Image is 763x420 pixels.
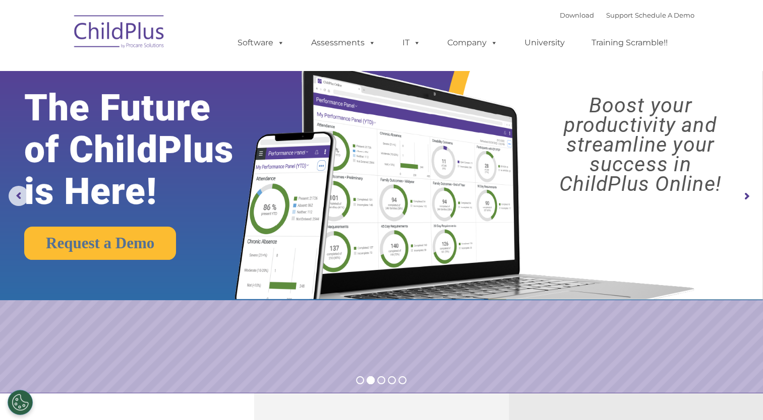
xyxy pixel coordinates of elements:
font: | [560,11,694,19]
a: Schedule A Demo [635,11,694,19]
a: Company [437,33,508,53]
a: Download [560,11,594,19]
img: ChildPlus by Procare Solutions [69,8,170,58]
a: Assessments [301,33,386,53]
a: University [514,33,575,53]
a: Training Scramble!! [581,33,678,53]
a: IT [392,33,431,53]
a: Request a Demo [24,227,176,260]
a: Software [227,33,295,53]
span: Phone number [140,108,183,115]
rs-layer: Boost your productivity and streamline your success in ChildPlus Online! [527,96,753,194]
span: Last name [140,66,171,74]
a: Support [606,11,633,19]
button: Cookies Settings [8,390,33,415]
rs-layer: The Future of ChildPlus is Here! [24,87,268,213]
